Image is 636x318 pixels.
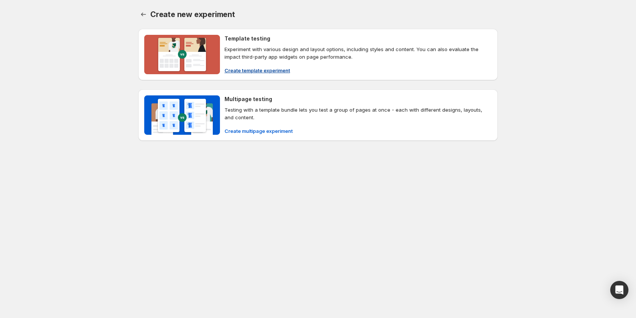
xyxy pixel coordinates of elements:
[138,9,149,20] button: Back
[224,127,293,135] span: Create multipage experiment
[224,35,270,42] h4: Template testing
[144,35,220,74] img: Template testing
[224,95,272,103] h4: Multipage testing
[220,125,297,137] button: Create multipage experiment
[224,67,290,74] span: Create template experiment
[610,281,628,299] div: Open Intercom Messenger
[144,95,220,135] img: Multipage testing
[224,45,492,61] p: Experiment with various design and layout options, including styles and content. You can also eva...
[220,64,295,76] button: Create template experiment
[224,106,492,121] p: Testing with a template bundle lets you test a group of pages at once - each with different desig...
[150,10,235,19] span: Create new experiment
